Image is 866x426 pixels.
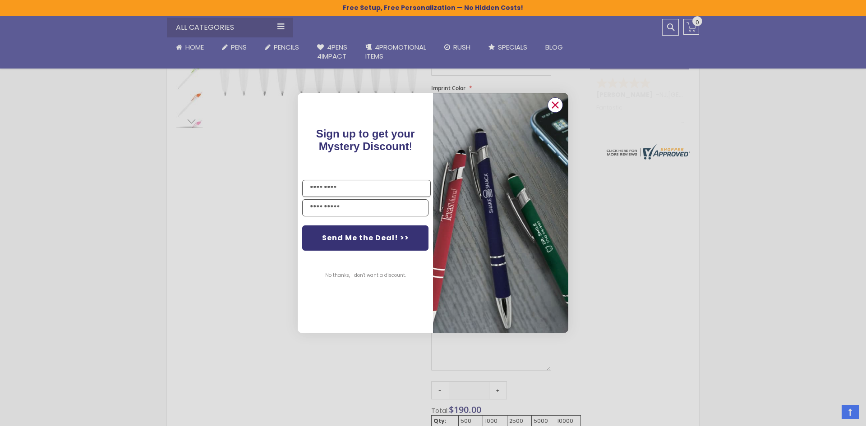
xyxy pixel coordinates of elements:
button: No thanks, I don't want a discount. [321,264,410,287]
iframe: Google Customer Reviews [792,402,866,426]
button: Send Me the Deal! >> [302,225,428,251]
span: ! [316,128,415,152]
button: Close dialog [548,97,563,113]
img: pop-up-image [433,93,568,333]
span: Sign up to get your Mystery Discount [316,128,415,152]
